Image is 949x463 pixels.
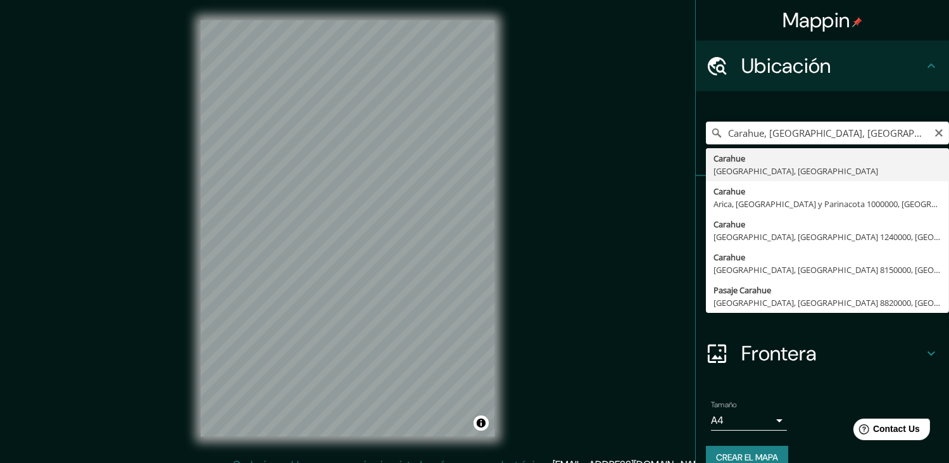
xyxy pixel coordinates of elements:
div: Arica, [GEOGRAPHIC_DATA] y Parinacota 1000000, [GEOGRAPHIC_DATA] [713,198,941,210]
div: Carahue [713,185,941,198]
h4: Diseño [741,290,924,315]
div: [GEOGRAPHIC_DATA], [GEOGRAPHIC_DATA] 1240000, [GEOGRAPHIC_DATA] [713,231,941,243]
canvas: Mapa [201,20,495,437]
div: [GEOGRAPHIC_DATA], [GEOGRAPHIC_DATA] 8150000, [GEOGRAPHIC_DATA] [713,263,941,276]
div: Diseño [696,277,949,328]
h4: Ubicación [741,53,924,79]
div: Pines [696,176,949,227]
h4: Frontera [741,341,924,366]
div: A4 [711,410,787,431]
div: Carahue [713,251,941,263]
img: pin-icon.png [852,17,862,27]
button: Claro [934,126,944,138]
div: [GEOGRAPHIC_DATA], [GEOGRAPHIC_DATA] 8820000, [GEOGRAPHIC_DATA] [713,296,941,309]
div: Pasaje Carahue [713,284,941,296]
input: Elige tu ciudad o área [706,122,949,144]
div: [GEOGRAPHIC_DATA], [GEOGRAPHIC_DATA] [713,165,941,177]
button: Alternar atribución [474,415,489,431]
iframe: Help widget launcher [836,414,935,449]
div: Ubicación [696,41,949,91]
font: Mappin [782,7,850,34]
label: Tamaño [711,400,737,410]
div: Carahue [713,218,941,231]
div: Frontera [696,328,949,379]
div: Estilo [696,227,949,277]
div: Carahue [713,152,941,165]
